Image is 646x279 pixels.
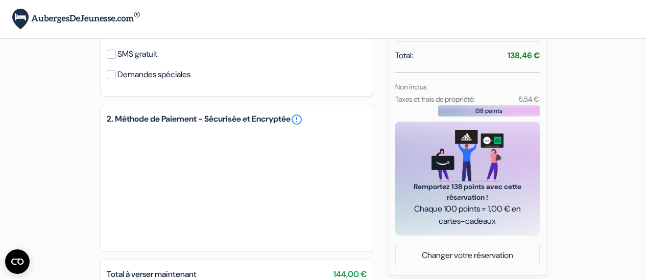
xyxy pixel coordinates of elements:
span: 138 points [475,106,503,115]
img: AubergesDeJeunesse.com [12,9,140,30]
small: Non inclus [395,82,426,91]
small: 5,54 € [519,95,539,104]
label: Demandes spéciales [117,67,190,82]
iframe: Cadre de saisie sécurisé pour le paiement [105,128,369,245]
h5: 2. Méthode de Paiement - Sécurisée et Encryptée [107,113,367,126]
a: error_outline [291,113,303,126]
span: Total: [395,50,413,62]
img: gift_card_hero_new.png [432,130,504,181]
strong: 138,46 € [508,50,540,61]
span: Remportez 138 points avec cette réservation ! [408,181,528,203]
button: Ouvrir le widget CMP [5,249,30,274]
small: Taxes et frais de propriété: [395,95,475,104]
span: Chaque 100 points = 1,00 € en cartes-cadeaux [408,203,528,227]
a: Changer votre réservation [396,246,539,265]
label: SMS gratuit [117,47,157,61]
